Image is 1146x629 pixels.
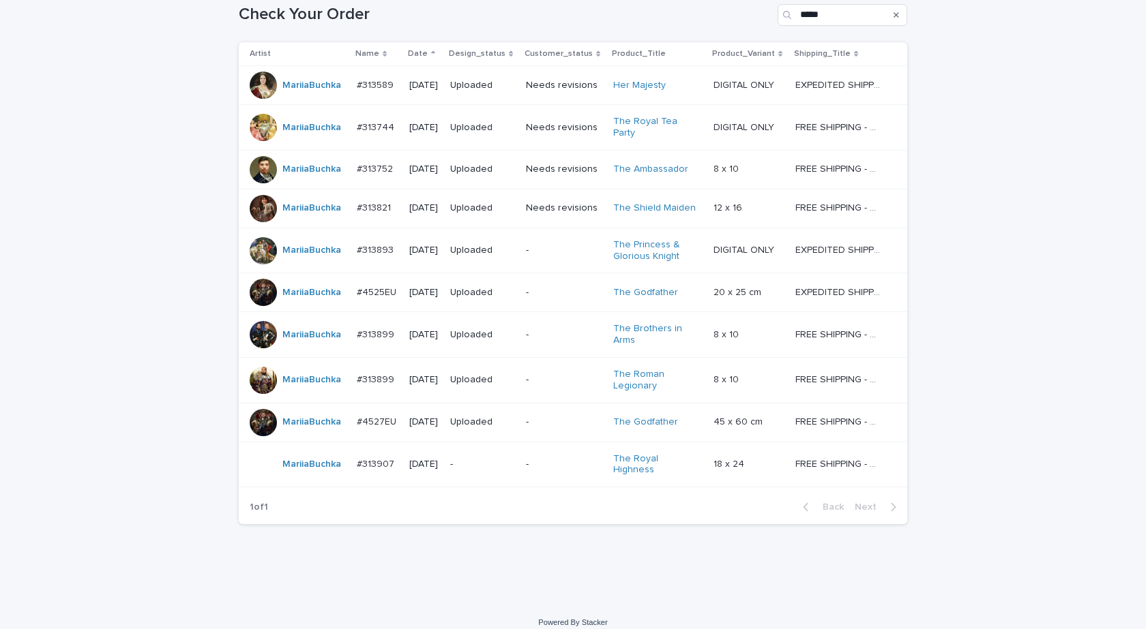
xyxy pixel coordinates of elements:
p: #313752 [357,161,396,175]
p: DIGITAL ONLY [714,77,777,91]
p: 45 x 60 cm [714,414,765,428]
p: EXPEDITED SHIPPING - preview in 1 business day; delivery up to 5 business days after your approval. [795,77,883,91]
p: Uploaded [450,374,515,386]
p: FREE SHIPPING - preview in 1-2 business days, after your approval delivery will take 5-10 b.d. [795,119,883,134]
p: FREE SHIPPING - preview in 1-2 business days, after your approval delivery will take 5-10 busines... [795,414,883,428]
p: Needs revisions [526,164,602,175]
a: The Princess & Glorious Knight [613,239,699,262]
button: Back [792,501,849,513]
p: Name [355,46,379,61]
p: #313899 [357,371,397,386]
a: The Brothers in Arms [613,323,699,346]
p: Uploaded [450,245,515,256]
p: - [526,459,602,470]
a: Her Majesty [613,80,666,91]
tr: MariiaBuchka #313589#313589 [DATE]UploadedNeeds revisionsHer Majesty DIGITAL ONLYDIGITAL ONLY EXP... [239,66,907,105]
p: EXPEDITED SHIPPING - preview in 1 business day; delivery up to 5 business days after your approval. [795,242,883,256]
p: Product_Variant [712,46,775,61]
p: Uploaded [450,122,515,134]
p: 8 x 10 [714,161,741,175]
p: Shipping_Title [794,46,851,61]
p: - [526,287,602,298]
p: Uploaded [450,416,515,428]
p: #313744 [357,119,397,134]
a: MariiaBuchka [282,122,341,134]
p: [DATE] [409,416,439,428]
p: Product_Title [612,46,666,61]
p: [DATE] [409,374,439,386]
tr: MariiaBuchka #313893#313893 [DATE]Uploaded-The Princess & Glorious Knight DIGITAL ONLYDIGITAL ONL... [239,228,907,273]
p: #313893 [357,242,396,256]
p: 8 x 10 [714,326,741,341]
a: MariiaBuchka [282,287,341,298]
a: MariiaBuchka [282,374,341,386]
p: [DATE] [409,329,439,341]
tr: MariiaBuchka #313907#313907 [DATE]--The Royal Highness 18 x 2418 x 24 FREE SHIPPING - preview in ... [239,442,907,487]
a: The Royal Highness [613,453,699,476]
p: Artist [250,46,271,61]
p: #313821 [357,200,394,214]
p: DIGITAL ONLY [714,242,777,256]
p: FREE SHIPPING - preview in 1-2 business days, after your approval delivery will take 5-10 b.d. [795,456,883,470]
p: Needs revisions [526,80,602,91]
p: Uploaded [450,164,515,175]
p: #4527EU [357,414,399,428]
p: Needs revisions [526,202,602,214]
a: The Godfather [613,287,678,298]
p: Uploaded [450,80,515,91]
a: Powered By Stacker [538,618,607,626]
p: FREE SHIPPING - preview in 1-2 business days, after your approval delivery will take 5-10 b.d. [795,200,883,214]
p: - [526,329,602,341]
p: [DATE] [409,245,439,256]
p: #313907 [357,456,397,470]
p: FREE SHIPPING - preview in 1-2 business days, after your approval delivery will take 5-10 b.d. [795,371,883,386]
tr: MariiaBuchka #313899#313899 [DATE]Uploaded-The Brothers in Arms 8 x 108 x 10 FREE SHIPPING - prev... [239,312,907,358]
h1: Check Your Order [239,5,772,25]
button: Next [849,501,907,513]
p: #4525EU [357,284,399,298]
a: MariiaBuchka [282,245,341,256]
a: The Godfather [613,416,678,428]
p: [DATE] [409,287,439,298]
p: [DATE] [409,164,439,175]
p: 20 x 25 cm [714,284,764,298]
p: Design_status [449,46,505,61]
p: - [526,416,602,428]
a: MariiaBuchka [282,459,341,470]
p: - [526,245,602,256]
p: - [526,374,602,386]
a: MariiaBuchka [282,164,341,175]
p: Needs revisions [526,122,602,134]
p: 12 x 16 [714,200,745,214]
p: Date [408,46,428,61]
tr: MariiaBuchka #313821#313821 [DATE]UploadedNeeds revisionsThe Shield Maiden 12 x 1612 x 16 FREE SH... [239,189,907,228]
a: The Ambassador [613,164,688,175]
tr: MariiaBuchka #313752#313752 [DATE]UploadedNeeds revisionsThe Ambassador 8 x 108 x 10 FREE SHIPPIN... [239,150,907,189]
a: The Royal Tea Party [613,116,699,139]
a: MariiaBuchka [282,202,341,214]
p: FREE SHIPPING - preview in 1-2 business days, after your approval delivery will take 5-10 b.d. [795,161,883,175]
p: FREE SHIPPING - preview in 1-2 business days, after your approval delivery will take 5-10 b.d. [795,326,883,341]
p: 18 x 24 [714,456,747,470]
p: [DATE] [409,80,439,91]
p: 8 x 10 [714,371,741,386]
span: Back [814,502,844,512]
p: [DATE] [409,202,439,214]
tr: MariiaBuchka #4527EU#4527EU [DATE]Uploaded-The Godfather 45 x 60 cm45 x 60 cm FREE SHIPPING - pre... [239,403,907,442]
input: Search [778,4,907,26]
tr: MariiaBuchka #313744#313744 [DATE]UploadedNeeds revisionsThe Royal Tea Party DIGITAL ONLYDIGITAL ... [239,105,907,151]
p: #313899 [357,326,397,341]
p: [DATE] [409,459,439,470]
p: - [450,459,515,470]
tr: MariiaBuchka #4525EU#4525EU [DATE]Uploaded-The Godfather 20 x 25 cm20 x 25 cm EXPEDITED SHIPPING ... [239,273,907,312]
a: MariiaBuchka [282,416,341,428]
p: EXPEDITED SHIPPING - preview in 1-2 business day; delivery up to 5 days after your approval [795,284,883,298]
p: DIGITAL ONLY [714,119,777,134]
a: The Roman Legionary [613,369,699,392]
a: MariiaBuchka [282,329,341,341]
tr: MariiaBuchka #313899#313899 [DATE]Uploaded-The Roman Legionary 8 x 108 x 10 FREE SHIPPING - previ... [239,357,907,403]
a: The Shield Maiden [613,202,696,214]
p: [DATE] [409,122,439,134]
p: Customer_status [525,46,593,61]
